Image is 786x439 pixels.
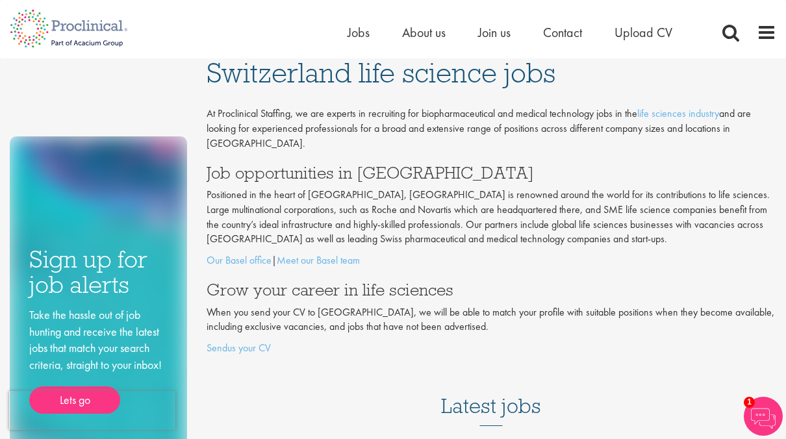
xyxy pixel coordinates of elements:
a: life sciences industry [637,107,719,120]
span: 1 [744,397,755,408]
a: Lets go [29,386,120,414]
a: Join us [478,24,511,41]
p: | [207,253,777,268]
div: Take the hassle out of job hunting and receive the latest jobs that match your search criteria, s... [29,307,168,414]
a: Contact [543,24,582,41]
span: Switzerland life science jobs [207,55,555,90]
a: Meet our Basel team [277,253,360,267]
h3: Latest jobs [441,362,541,426]
a: Upload CV [615,24,672,41]
iframe: reCAPTCHA [9,391,175,430]
a: Our Basel office [207,253,272,267]
a: Sendus your CV [207,341,271,355]
p: When you send your CV to [GEOGRAPHIC_DATA], we will be able to match your profile with suitable p... [207,305,777,335]
h3: Grow your career in life sciences [207,281,777,298]
p: At Proclinical Staffing, we are experts in recruiting for biopharmaceutical and medical technolog... [207,107,777,151]
p: Positioned in the heart of [GEOGRAPHIC_DATA], [GEOGRAPHIC_DATA] is renowned around the world for ... [207,188,777,247]
h3: Sign up for job alerts [29,247,168,297]
h3: Job opportunities in [GEOGRAPHIC_DATA] [207,164,777,181]
a: About us [402,24,446,41]
img: Chatbot [744,397,783,436]
a: Jobs [348,24,370,41]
